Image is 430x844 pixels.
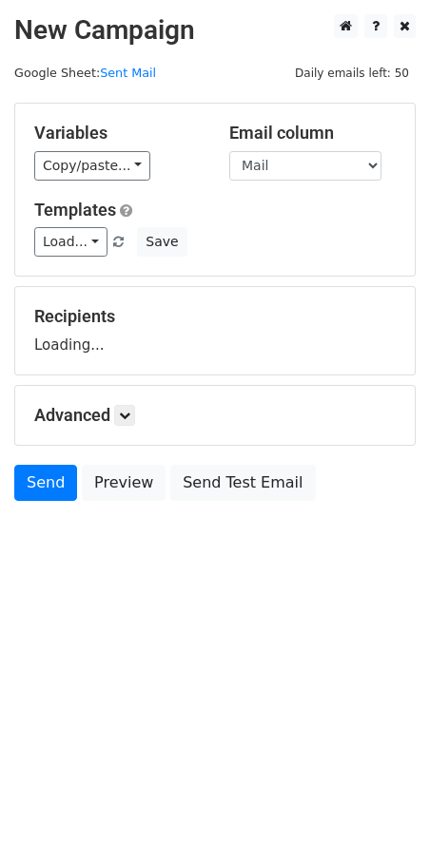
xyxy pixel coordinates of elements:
a: Copy/paste... [34,151,150,181]
a: Daily emails left: 50 [288,66,416,80]
div: Loading... [34,306,396,355]
span: Daily emails left: 50 [288,63,416,84]
button: Save [137,227,186,257]
h5: Recipients [34,306,396,327]
a: Load... [34,227,107,257]
a: Preview [82,465,166,501]
h5: Advanced [34,405,396,426]
a: Templates [34,200,116,220]
a: Sent Mail [100,66,156,80]
h2: New Campaign [14,14,416,47]
a: Send [14,465,77,501]
h5: Email column [229,123,396,144]
a: Send Test Email [170,465,315,501]
h5: Variables [34,123,201,144]
small: Google Sheet: [14,66,156,80]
